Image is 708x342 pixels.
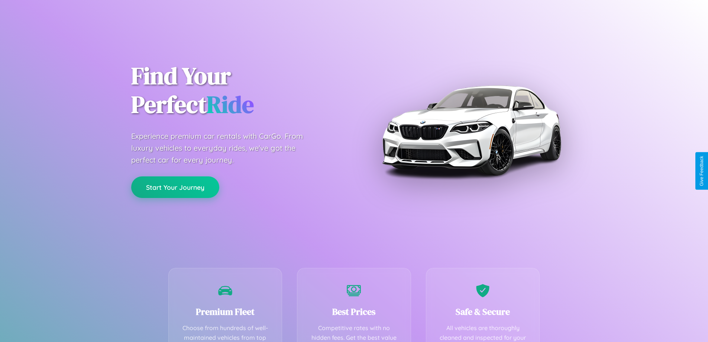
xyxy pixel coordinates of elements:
h3: Premium Fleet [180,306,271,318]
img: Premium BMW car rental vehicle [378,37,564,223]
h3: Best Prices [308,306,400,318]
p: Experience premium car rentals with CarGo. From luxury vehicles to everyday rides, we've got the ... [131,130,317,166]
span: Ride [207,88,254,121]
h3: Safe & Secure [437,306,528,318]
button: Start Your Journey [131,176,219,198]
h1: Find Your Perfect [131,62,343,119]
div: Give Feedback [699,156,704,186]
